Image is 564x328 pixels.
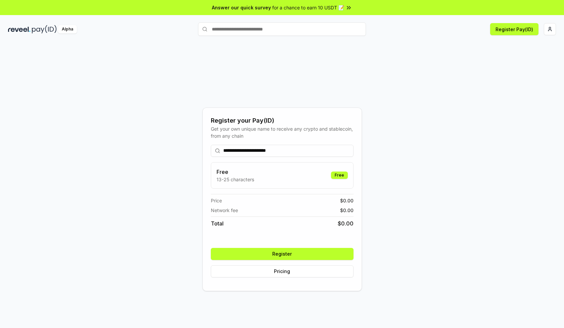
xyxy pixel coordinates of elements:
div: Register your Pay(ID) [211,116,354,125]
span: $ 0.00 [338,219,354,227]
div: Get your own unique name to receive any crypto and stablecoin, from any chain [211,125,354,139]
span: $ 0.00 [340,197,354,204]
img: pay_id [32,25,57,34]
button: Register Pay(ID) [490,23,538,35]
span: Network fee [211,207,238,214]
button: Register [211,248,354,260]
button: Pricing [211,265,354,277]
div: Alpha [58,25,77,34]
span: $ 0.00 [340,207,354,214]
span: Total [211,219,224,227]
span: for a chance to earn 10 USDT 📝 [272,4,344,11]
span: Price [211,197,222,204]
img: reveel_dark [8,25,31,34]
p: 13-25 characters [217,176,254,183]
span: Answer our quick survey [212,4,271,11]
h3: Free [217,168,254,176]
div: Free [331,172,348,179]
